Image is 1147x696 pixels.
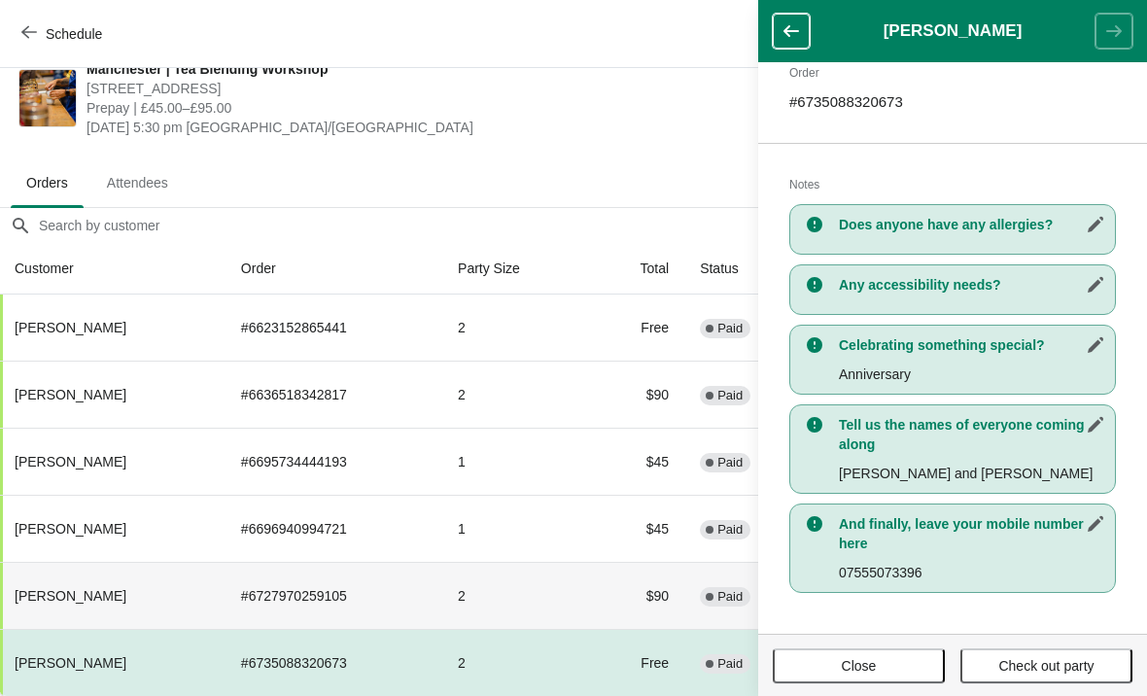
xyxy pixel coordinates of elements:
[442,629,590,696] td: 2
[91,165,184,200] span: Attendees
[10,17,118,52] button: Schedule
[839,464,1105,483] p: [PERSON_NAME] and [PERSON_NAME]
[11,165,84,200] span: Orders
[773,648,945,683] button: Close
[87,98,780,118] span: Prepay | £45.00–£95.00
[226,629,442,696] td: # 6735088320673
[839,563,1105,582] p: 07555073396
[789,63,1116,83] h2: Order
[226,243,442,295] th: Order
[590,295,684,361] td: Free
[998,658,1094,674] span: Check out party
[226,428,442,495] td: # 6695734444193
[717,522,743,538] span: Paid
[842,658,877,674] span: Close
[442,495,590,562] td: 1
[717,321,743,336] span: Paid
[789,92,1116,112] p: # 6735088320673
[15,387,126,402] span: [PERSON_NAME]
[442,428,590,495] td: 1
[442,295,590,361] td: 2
[15,588,126,604] span: [PERSON_NAME]
[839,215,1105,234] h3: Does anyone have any allergies?
[590,495,684,562] td: $45
[960,648,1132,683] button: Check out party
[87,79,780,98] span: [STREET_ADDRESS]
[590,629,684,696] td: Free
[839,275,1105,295] h3: Any accessibility needs?
[15,655,126,671] span: [PERSON_NAME]
[839,415,1105,454] h3: Tell us the names of everyone coming along
[38,208,1146,243] input: Search by customer
[15,454,126,470] span: [PERSON_NAME]
[442,243,590,295] th: Party Size
[19,70,76,126] img: Manchester | Tea Blending Workshop
[590,562,684,629] td: $90
[717,455,743,470] span: Paid
[226,562,442,629] td: # 6727970259105
[87,118,780,137] span: [DATE] 5:30 pm [GEOGRAPHIC_DATA]/[GEOGRAPHIC_DATA]
[442,562,590,629] td: 2
[590,243,684,295] th: Total
[839,335,1105,355] h3: Celebrating something special?
[684,243,814,295] th: Status
[46,26,102,42] span: Schedule
[789,175,1116,194] h2: Notes
[226,361,442,428] td: # 6636518342817
[839,514,1105,553] h3: And finally, leave your mobile number here
[717,656,743,672] span: Paid
[810,21,1095,41] h1: [PERSON_NAME]
[442,361,590,428] td: 2
[839,365,1105,384] p: Anniversary
[15,521,126,537] span: [PERSON_NAME]
[87,59,780,79] span: Manchester | Tea Blending Workshop
[590,428,684,495] td: $45
[717,589,743,605] span: Paid
[226,495,442,562] td: # 6696940994721
[15,320,126,335] span: [PERSON_NAME]
[590,361,684,428] td: $90
[226,295,442,361] td: # 6623152865441
[717,388,743,403] span: Paid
